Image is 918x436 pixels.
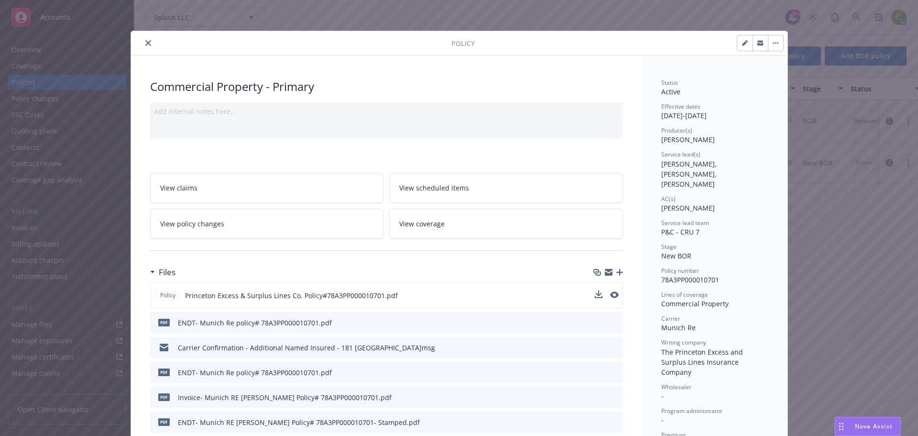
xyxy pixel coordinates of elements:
[855,422,893,430] span: Nova Assist
[661,391,664,401] span: -
[399,219,445,229] span: View coverage
[661,407,722,415] span: Program administrator
[610,291,619,301] button: preview file
[595,318,603,328] button: download file
[178,318,332,328] div: ENDT- Munich Re policy# 78A3PP000010701.pdf
[661,275,719,284] span: 78A3PP000010701
[399,183,469,193] span: View scheduled items
[611,417,619,427] button: preview file
[595,392,603,402] button: download file
[661,102,700,111] span: Effective dates
[661,150,700,158] span: Service lead(s)
[160,183,197,193] span: View claims
[835,417,901,436] button: Nova Assist
[595,417,603,427] button: download file
[661,338,706,347] span: Writing company
[661,415,664,425] span: -
[595,368,603,378] button: download file
[178,392,392,402] div: Invoice- Munich RE [PERSON_NAME] Policy# 78A3PP000010701.pdf
[661,159,719,189] span: [PERSON_NAME], [PERSON_NAME], [PERSON_NAME]
[661,347,745,377] span: The Princeton Excess and Surplus Lines Insurance Company
[389,173,623,203] a: View scheduled items
[611,368,619,378] button: preview file
[661,383,691,391] span: Wholesaler
[389,209,623,239] a: View coverage
[661,299,729,308] span: Commercial Property
[661,251,691,260] span: New BOR
[610,291,619,298] button: preview file
[142,37,154,49] button: close
[160,219,224,229] span: View policy changes
[595,343,603,353] button: download file
[158,393,170,401] span: pdf
[661,227,699,236] span: P&C - CRU 7
[661,102,768,121] div: [DATE] - [DATE]
[661,219,709,227] span: Service lead team
[661,135,715,144] span: [PERSON_NAME]
[611,343,619,353] button: preview file
[178,417,420,427] div: ENDT- Munich RE [PERSON_NAME] Policy# 78A3PP000010701- Stamped.pdf
[661,87,680,96] span: Active
[158,319,170,326] span: pdf
[661,203,715,212] span: [PERSON_NAME]
[158,291,177,300] span: Policy
[185,291,398,301] span: Princeton Excess & Surplus Lines Co. Policy#78A3PP000010701.pdf
[178,343,435,353] div: Carrier Confirmation - Additional Named Insured - 181 [GEOGRAPHIC_DATA]msg
[150,173,384,203] a: View claims
[611,318,619,328] button: preview file
[835,417,847,436] div: Drag to move
[178,368,332,378] div: ENDT- Munich Re policy# 78A3PP000010701.pdf
[661,195,676,203] span: AC(s)
[611,392,619,402] button: preview file
[661,267,699,275] span: Policy number
[661,314,680,323] span: Carrier
[661,126,692,134] span: Producer(s)
[661,78,678,87] span: Status
[595,291,602,301] button: download file
[661,243,677,251] span: Stage
[158,369,170,376] span: pdf
[154,106,619,116] div: Add internal notes here...
[451,38,475,48] span: Policy
[595,291,602,298] button: download file
[661,323,696,332] span: Munich Re
[150,266,175,279] div: Files
[661,291,708,299] span: Lines of coverage
[158,418,170,425] span: pdf
[159,266,175,279] h3: Files
[150,209,384,239] a: View policy changes
[150,78,623,95] div: Commercial Property - Primary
